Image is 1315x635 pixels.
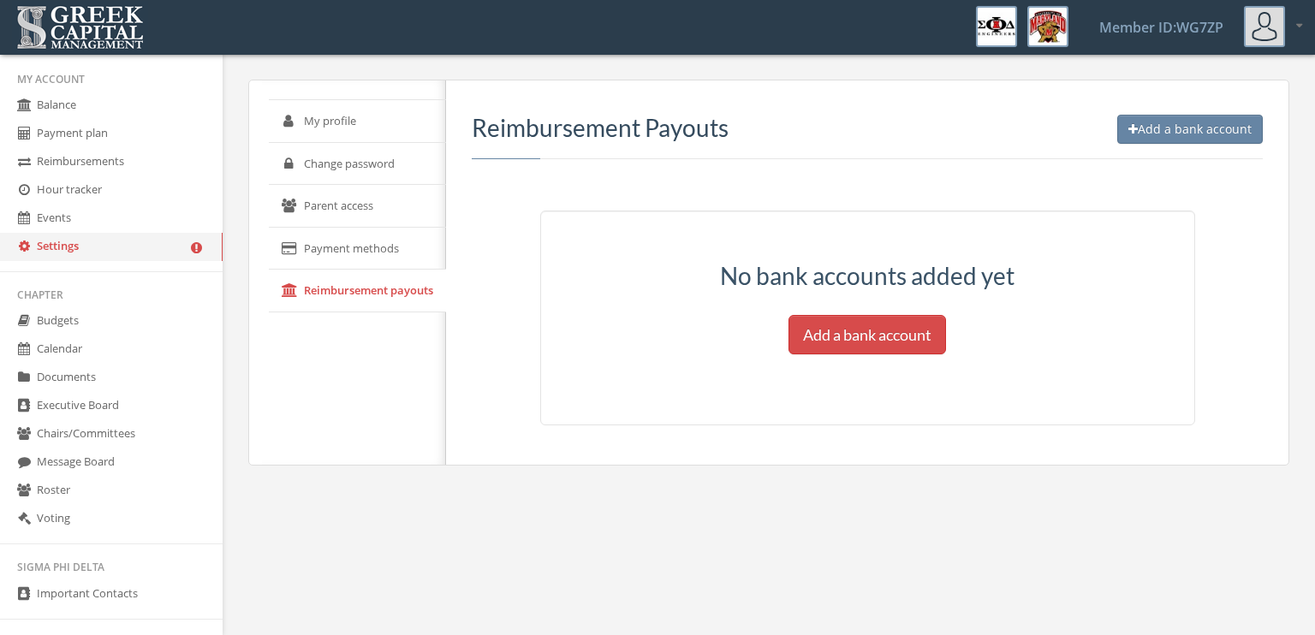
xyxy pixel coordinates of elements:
a: Change password [269,143,446,186]
h3: Reimbursement Payouts [472,115,1263,141]
button: Add a bank account [1117,115,1263,144]
a: Parent access [269,185,446,228]
h3: No bank accounts added yet [562,263,1174,289]
button: Add a bank account [788,315,946,354]
a: Reimbursement payouts [269,270,446,312]
a: Member ID: WG7ZP [1079,1,1244,54]
a: My profile [269,100,446,143]
a: Payment methods [269,228,446,270]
